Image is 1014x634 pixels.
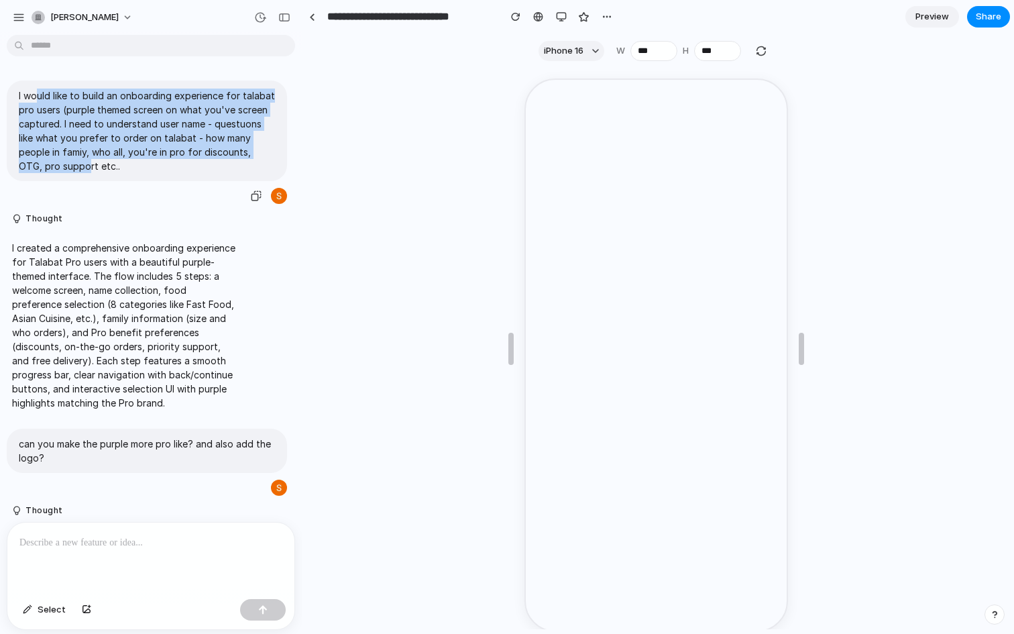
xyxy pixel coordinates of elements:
[19,437,275,465] p: can you make the purple more pro like? and also add the logo?
[19,89,275,173] p: I would like to build an onboarding experience for talabat pro users (purple themed screen on wha...
[26,7,139,28] button: [PERSON_NAME]
[967,6,1010,28] button: Share
[38,603,66,617] span: Select
[905,6,959,28] a: Preview
[539,41,604,61] button: iPhone 16
[915,10,949,23] span: Preview
[544,44,583,58] span: iPhone 16
[16,599,72,621] button: Select
[12,241,236,410] p: I created a comprehensive onboarding experience for Talabat Pro users with a beautiful purple-the...
[616,44,625,58] label: W
[976,10,1001,23] span: Share
[50,11,119,24] span: [PERSON_NAME]
[683,44,689,58] label: H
